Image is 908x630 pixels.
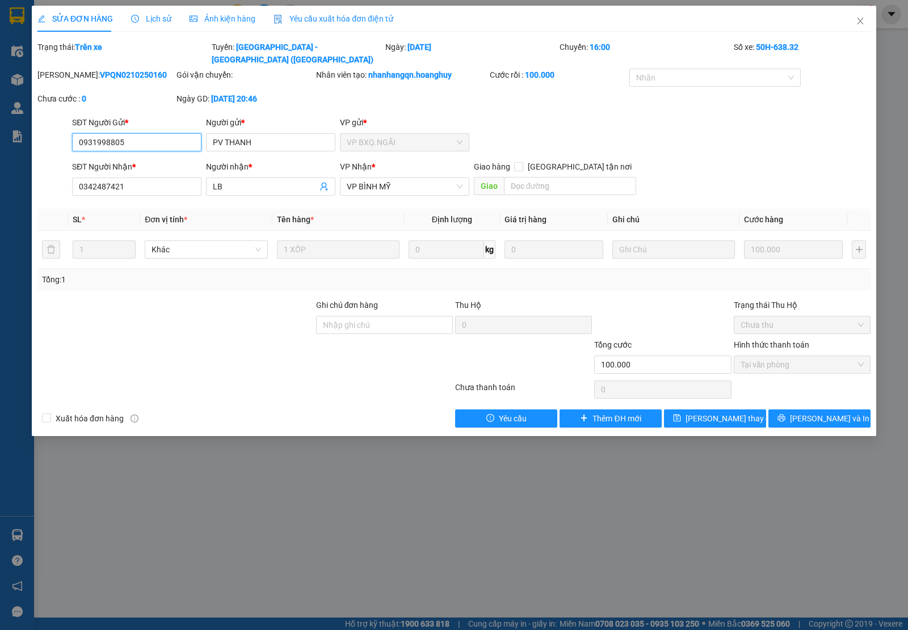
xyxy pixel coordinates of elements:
[340,162,372,171] span: VP Nhận
[486,414,494,423] span: exclamation-circle
[145,215,187,224] span: Đơn vị tính
[608,209,739,231] th: Ghi chú
[734,299,871,311] div: Trạng thái Thu Hộ
[368,70,452,79] b: nhanhangqn.hoanghuy
[504,177,637,195] input: Dọc đường
[36,41,211,66] div: Trạng thái:
[190,15,197,23] span: picture
[72,116,201,129] div: SĐT Người Gửi
[455,409,557,428] button: exclamation-circleYêu cầu
[75,43,102,52] b: Trên xe
[131,15,139,23] span: clock-circle
[560,409,662,428] button: plusThêm ĐH mới
[51,412,128,425] span: Xuất hóa đơn hàng
[37,92,174,105] div: Chưa cước :
[82,94,86,103] b: 0
[316,301,379,310] label: Ghi chú đơn hàng
[277,240,400,259] input: VD: Bàn, Ghế
[347,178,463,195] span: VP BÌNH MỸ
[131,415,138,422] span: info-circle
[454,381,593,401] div: Chưa thanh toán
[176,69,313,81] div: Gói vận chuyển:
[490,69,627,81] div: Cước rồi :
[856,16,865,26] span: close
[211,41,385,66] div: Tuyến:
[316,316,453,334] input: Ghi chú đơn hàng
[320,182,329,191] span: user-add
[211,94,257,103] b: [DATE] 20:46
[558,41,733,66] div: Chuyến:
[37,14,113,23] span: SỬA ĐƠN HÀNG
[673,414,681,423] span: save
[42,273,351,286] div: Tổng: 1
[734,340,809,349] label: Hình thức thanh toán
[131,14,171,23] span: Lịch sử
[316,69,488,81] div: Nhân viên tạo:
[274,15,283,24] img: icon
[741,316,864,333] span: Chưa thu
[42,240,60,259] button: delete
[37,15,45,23] span: edit
[176,92,313,105] div: Ngày GD:
[741,356,864,373] span: Tại văn phòng
[844,6,876,37] button: Close
[73,215,82,224] span: SL
[212,43,373,64] b: [GEOGRAPHIC_DATA] - [GEOGRAPHIC_DATA] ([GEOGRAPHIC_DATA])
[340,116,469,129] div: VP gửi
[190,14,255,23] span: Ảnh kiện hàng
[852,240,866,259] button: plus
[768,409,871,428] button: printer[PERSON_NAME] và In
[274,14,393,23] span: Yêu cầu xuất hóa đơn điện tử
[484,240,495,259] span: kg
[777,414,785,423] span: printer
[384,41,558,66] div: Ngày:
[790,412,869,425] span: [PERSON_NAME] và In
[206,160,335,173] div: Người nhận
[432,215,472,224] span: Định lượng
[347,134,463,151] span: VP BXQ.NGÃI
[499,412,527,425] span: Yêu cầu
[277,215,314,224] span: Tên hàng
[612,240,735,259] input: Ghi Chú
[580,414,588,423] span: plus
[594,340,632,349] span: Tổng cước
[206,116,335,129] div: Người gửi
[474,177,504,195] span: Giao
[744,215,783,224] span: Cước hàng
[505,215,547,224] span: Giá trị hàng
[474,162,510,171] span: Giao hàng
[590,43,610,52] b: 16:00
[686,412,776,425] span: [PERSON_NAME] thay đổi
[37,69,174,81] div: [PERSON_NAME]:
[664,409,766,428] button: save[PERSON_NAME] thay đổi
[523,160,636,173] span: [GEOGRAPHIC_DATA] tận nơi
[100,70,167,79] b: VPQN0210250160
[592,412,641,425] span: Thêm ĐH mới
[72,160,201,173] div: SĐT Người Nhận
[505,240,603,259] input: 0
[733,41,872,66] div: Số xe:
[525,70,554,79] b: 100.000
[744,240,843,259] input: 0
[407,43,431,52] b: [DATE]
[455,301,481,310] span: Thu Hộ
[152,241,260,258] span: Khác
[756,43,798,52] b: 50H-638.32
